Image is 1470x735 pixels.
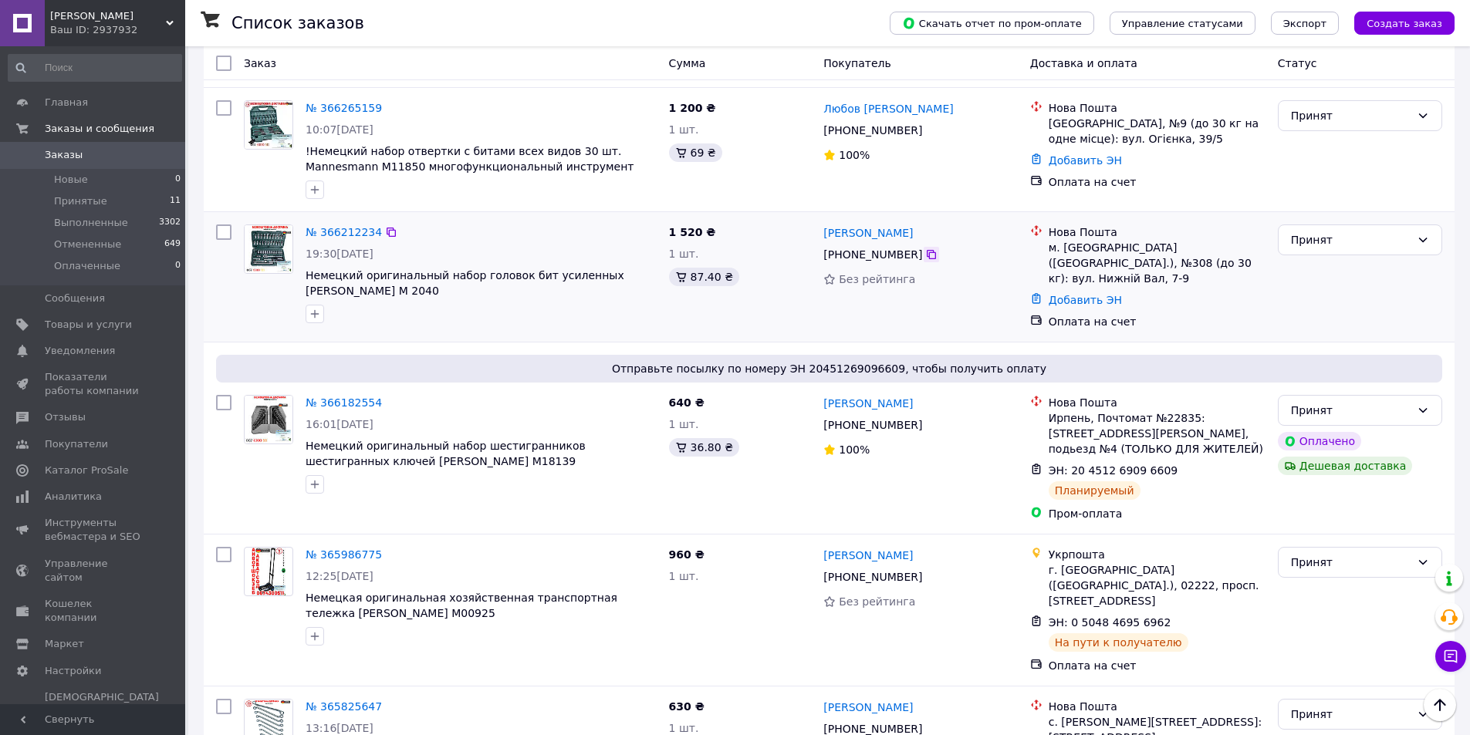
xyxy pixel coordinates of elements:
[245,101,292,149] img: Фото товару
[1278,457,1413,475] div: Дешевая доставка
[1291,107,1411,124] div: Принят
[839,443,870,456] span: 100%
[823,396,913,411] a: [PERSON_NAME]
[823,700,913,715] a: [PERSON_NAME]
[45,370,143,398] span: Показатели работы компании
[669,268,739,286] div: 87.40 ₴
[1049,240,1266,286] div: м. [GEOGRAPHIC_DATA] ([GEOGRAPHIC_DATA].), №308 (до 30 кг): вул. Нижній Вал, 7-9
[306,123,373,136] span: 10:07[DATE]
[222,361,1436,376] span: Отправьте посылку по номеру ЭН 20451269096609, чтобы получить оплату
[1049,633,1188,652] div: На пути к получателю
[1049,154,1122,167] a: Добавить ЭН
[306,570,373,582] span: 12:25[DATE]
[45,637,84,651] span: Маркет
[669,226,716,238] span: 1 520 ₴
[306,722,373,734] span: 13:16[DATE]
[252,548,286,595] img: Фото товару
[1354,12,1455,35] button: Создать заказ
[45,464,128,477] span: Каталог ProSale
[45,490,102,504] span: Аналитика
[45,318,132,332] span: Товары и услуги
[823,548,913,563] a: [PERSON_NAME]
[1049,314,1266,329] div: Оплата на счет
[839,149,870,161] span: 100%
[669,102,716,114] span: 1 200 ₴
[839,273,915,285] span: Без рейтинга
[45,516,143,544] span: Инструменты вебмастера и SEO
[306,396,382,409] a: № 366182554
[306,102,382,114] a: № 366265159
[306,700,382,713] a: № 365825647
[45,410,86,424] span: Отзывы
[669,438,739,457] div: 36.80 ₴
[669,418,699,430] span: 1 шт.
[1049,562,1266,609] div: г. [GEOGRAPHIC_DATA] ([GEOGRAPHIC_DATA].), 02222, просп. [STREET_ADDRESS]
[45,148,83,162] span: Заказы
[1049,395,1266,410] div: Нова Пошта
[54,259,120,273] span: Оплаченные
[50,9,166,23] span: МАННЕСМАНН МАРКЕТ
[669,57,706,69] span: Сумма
[1049,116,1266,147] div: [GEOGRAPHIC_DATA], №9 (до 30 кг на одне місце): вул. Огієнка, 39/5
[1278,57,1317,69] span: Статус
[1110,12,1255,35] button: Управление статусами
[244,395,293,444] a: Фото товару
[1049,616,1171,629] span: ЭН: 0 5048 4695 6962
[669,700,705,713] span: 630 ₴
[669,396,705,409] span: 640 ₴
[175,259,181,273] span: 0
[669,123,699,136] span: 1 шт.
[890,12,1094,35] button: Скачать отчет по пром-оплате
[1367,18,1442,29] span: Создать заказ
[54,216,128,230] span: Выполненные
[170,194,181,208] span: 11
[54,238,121,251] span: Отмененные
[306,226,382,238] a: № 366212234
[231,14,364,32] h1: Список заказов
[1435,641,1466,672] button: Чат с покупателем
[306,592,617,619] a: Немецкая оригинальная хозяйственная транспортная тележка [PERSON_NAME] M00925
[45,96,88,110] span: Главная
[244,57,276,69] span: Заказ
[669,248,699,260] span: 1 шт.
[1271,12,1339,35] button: Экспорт
[1291,402,1411,419] div: Принят
[45,292,105,305] span: Сообщения
[8,54,182,82] input: Поиск
[1283,18,1326,29] span: Экспорт
[244,547,293,596] a: Фото товару
[45,122,154,136] span: Заказы и сообщения
[823,101,954,116] a: Любов [PERSON_NAME]
[820,566,925,588] div: [PHONE_NUMBER]
[306,269,624,297] a: Немецкий оригинальный набор головок бит усиленных [PERSON_NAME] M 2040
[1049,699,1266,714] div: Нова Пошта
[54,194,107,208] span: Принятые
[823,225,913,241] a: [PERSON_NAME]
[669,143,722,162] div: 69 ₴
[306,440,586,467] a: Немецкий оригинальный набор шестигранников шестигранных ключей [PERSON_NAME] M18139
[306,418,373,430] span: 16:01[DATE]
[1049,481,1141,500] div: Планируемый
[244,224,293,274] a: Фото товару
[45,344,115,358] span: Уведомления
[45,664,101,678] span: Настройки
[1049,294,1122,306] a: Добавить ЭН
[669,548,705,561] span: 960 ₴
[823,57,891,69] span: Покупатель
[306,248,373,260] span: 19:30[DATE]
[245,396,292,443] img: Фото товару
[1291,554,1411,571] div: Принят
[1424,689,1456,721] button: Наверх
[1049,658,1266,673] div: Оплата на счет
[1122,18,1243,29] span: Управление статусами
[306,548,382,561] a: № 365986775
[820,414,925,436] div: [PHONE_NUMBER]
[1291,706,1411,723] div: Принят
[1049,224,1266,240] div: Нова Пошта
[1049,506,1266,521] div: Пром-оплата
[902,16,1082,30] span: Скачать отчет по пром-оплате
[1291,231,1411,248] div: Принят
[1049,100,1266,116] div: Нова Пошта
